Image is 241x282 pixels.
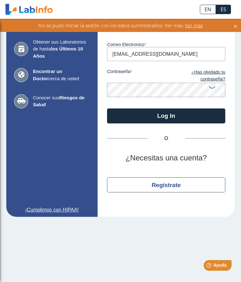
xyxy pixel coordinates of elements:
button: Regístrate [107,177,225,192]
a: ¡Cumplimos con HIPAA! [14,206,90,214]
span: O [147,135,185,142]
b: los Últimos 10 Años [33,46,83,59]
a: ES [216,5,231,14]
span: Conocer sus [33,94,90,108]
h2: ¿Necesitas una cuenta? [107,154,225,163]
span: cerca de usted [33,68,90,82]
label: contraseña [107,69,166,82]
label: Correo Electronico [107,42,225,47]
b: Encontrar un Doctor [33,69,62,81]
span: No se pudo iniciar la sesión con los datos suministrados. Ver más. [38,22,184,29]
a: ¿Has olvidado tu contraseña? [166,69,225,82]
iframe: Help widget launcher [185,258,234,275]
button: Log In [107,108,225,123]
a: EN [200,5,216,14]
span: Obtener sus Laboratorios de hasta [33,39,90,60]
span: Ver más [184,22,203,29]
